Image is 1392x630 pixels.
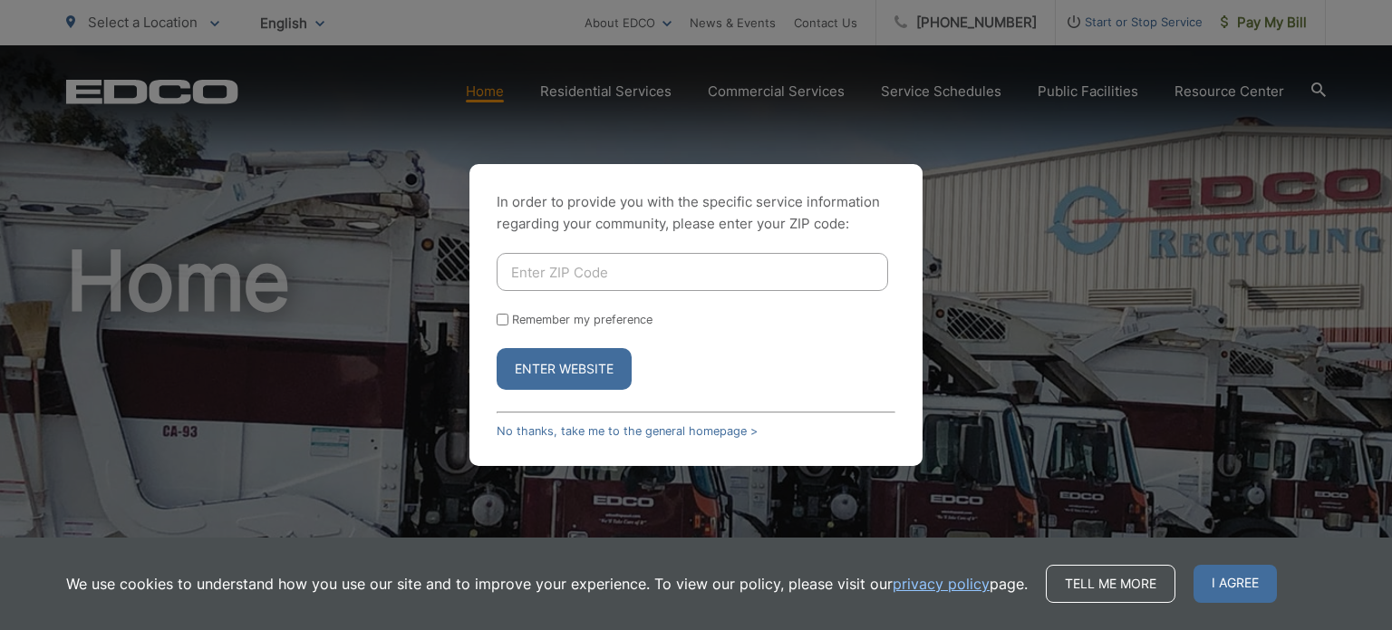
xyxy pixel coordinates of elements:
[497,191,895,235] p: In order to provide you with the specific service information regarding your community, please en...
[512,313,652,326] label: Remember my preference
[1194,565,1277,603] span: I agree
[497,253,888,291] input: Enter ZIP Code
[66,573,1028,595] p: We use cookies to understand how you use our site and to improve your experience. To view our pol...
[497,348,632,390] button: Enter Website
[893,573,990,595] a: privacy policy
[497,424,758,438] a: No thanks, take me to the general homepage >
[1046,565,1175,603] a: Tell me more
